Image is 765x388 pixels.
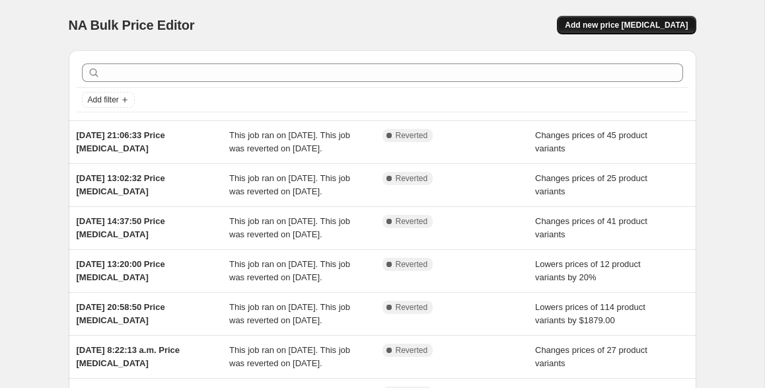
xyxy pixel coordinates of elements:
[229,302,350,325] span: This job ran on [DATE]. This job was reverted on [DATE].
[565,20,688,30] span: Add new price [MEDICAL_DATA]
[229,345,350,368] span: This job ran on [DATE]. This job was reverted on [DATE].
[396,345,428,356] span: Reverted
[77,173,165,196] span: [DATE] 13:02:32 Price [MEDICAL_DATA]
[77,216,165,239] span: [DATE] 14:37:50 Price [MEDICAL_DATA]
[396,259,428,270] span: Reverted
[229,259,350,282] span: This job ran on [DATE]. This job was reverted on [DATE].
[77,345,180,368] span: [DATE] 8:22:13 a.m. Price [MEDICAL_DATA]
[77,130,165,153] span: [DATE] 21:06:33 Price [MEDICAL_DATA]
[229,216,350,239] span: This job ran on [DATE]. This job was reverted on [DATE].
[535,130,647,153] span: Changes prices of 45 product variants
[396,216,428,227] span: Reverted
[396,130,428,141] span: Reverted
[82,92,135,108] button: Add filter
[88,95,119,105] span: Add filter
[69,18,195,32] span: NA Bulk Price Editor
[77,259,165,282] span: [DATE] 13:20:00 Price [MEDICAL_DATA]
[535,173,647,196] span: Changes prices of 25 product variants
[396,173,428,184] span: Reverted
[77,302,165,325] span: [DATE] 20:58:50 Price [MEDICAL_DATA]
[557,16,696,34] button: Add new price [MEDICAL_DATA]
[229,173,350,196] span: This job ran on [DATE]. This job was reverted on [DATE].
[396,302,428,313] span: Reverted
[535,259,641,282] span: Lowers prices of 12 product variants by 20%
[535,345,647,368] span: Changes prices of 27 product variants
[535,216,647,239] span: Changes prices of 41 product variants
[229,130,350,153] span: This job ran on [DATE]. This job was reverted on [DATE].
[535,302,645,325] span: Lowers prices of 114 product variants by $1879.00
